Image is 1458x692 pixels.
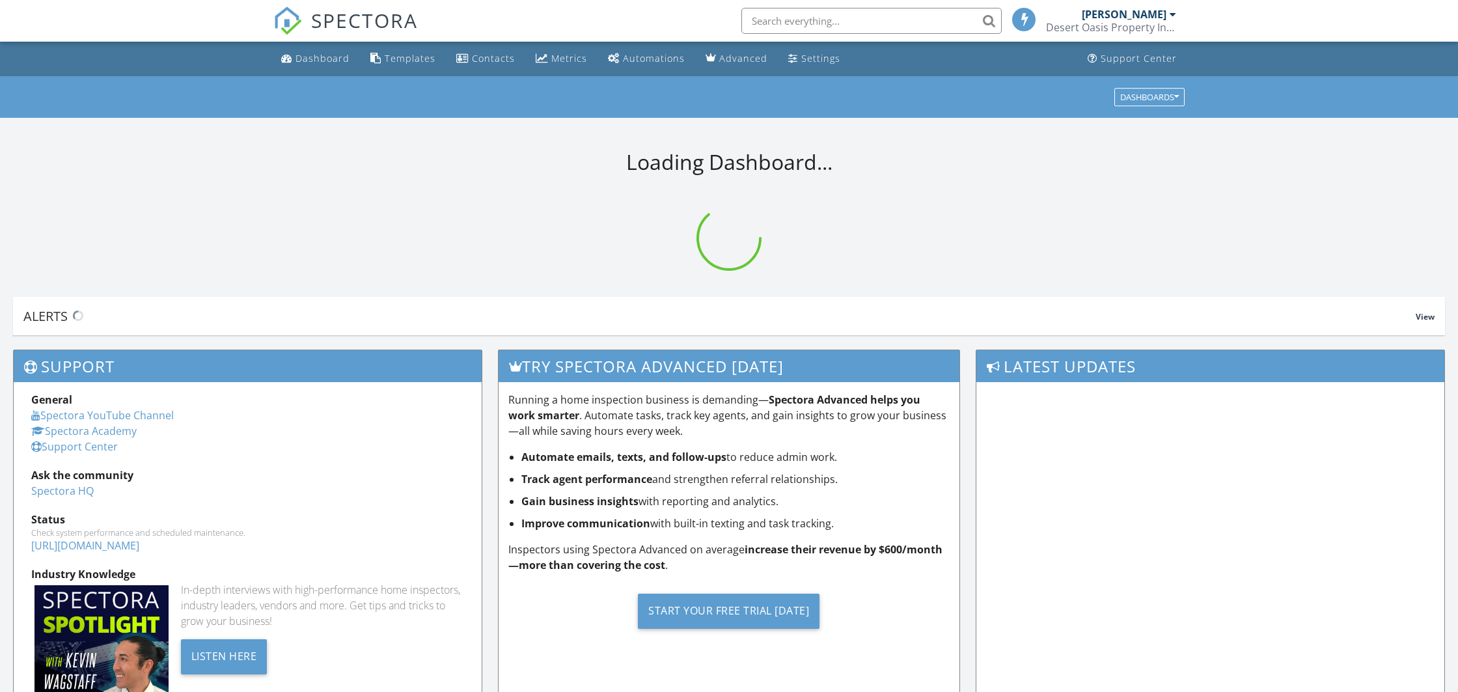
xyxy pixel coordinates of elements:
[31,566,464,582] div: Industry Knowledge
[276,47,355,71] a: Dashboard
[181,639,268,674] div: Listen Here
[1046,21,1176,34] div: Desert Oasis Property Inspections
[1120,92,1179,102] div: Dashboards
[181,648,268,663] a: Listen Here
[1101,52,1177,64] div: Support Center
[521,516,949,531] li: with built-in texting and task tracking.
[181,582,465,629] div: In-depth interviews with high-performance home inspectors, industry leaders, vendors and more. Ge...
[976,350,1444,382] h3: Latest Updates
[31,408,174,422] a: Spectora YouTube Channel
[508,583,949,639] a: Start Your Free Trial [DATE]
[273,7,302,35] img: The Best Home Inspection Software - Spectora
[801,52,840,64] div: Settings
[31,424,137,438] a: Spectora Academy
[521,493,949,509] li: with reporting and analytics.
[31,527,464,538] div: Check system performance and scheduled maintenance.
[521,494,639,508] strong: Gain business insights
[508,542,949,573] p: Inspectors using Spectora Advanced on average .
[521,472,652,486] strong: Track agent performance
[273,18,418,45] a: SPECTORA
[623,52,685,64] div: Automations
[14,350,482,382] h3: Support
[499,350,959,382] h3: Try spectora advanced [DATE]
[638,594,819,629] div: Start Your Free Trial [DATE]
[530,47,592,71] a: Metrics
[783,47,846,71] a: Settings
[385,52,435,64] div: Templates
[365,47,441,71] a: Templates
[31,393,72,407] strong: General
[31,538,139,553] a: [URL][DOMAIN_NAME]
[551,52,587,64] div: Metrics
[1416,311,1435,322] span: View
[741,8,1002,34] input: Search everything...
[521,450,726,464] strong: Automate emails, texts, and follow-ups
[1082,8,1166,21] div: [PERSON_NAME]
[31,484,94,498] a: Spectora HQ
[1082,47,1182,71] a: Support Center
[23,307,1416,325] div: Alerts
[508,392,949,439] p: Running a home inspection business is demanding— . Automate tasks, track key agents, and gain ins...
[31,512,464,527] div: Status
[1114,88,1185,106] button: Dashboards
[603,47,690,71] a: Automations (Basic)
[521,471,949,487] li: and strengthen referral relationships.
[472,52,515,64] div: Contacts
[296,52,350,64] div: Dashboard
[521,516,650,531] strong: Improve communication
[521,449,949,465] li: to reduce admin work.
[719,52,767,64] div: Advanced
[31,439,118,454] a: Support Center
[508,542,942,572] strong: increase their revenue by $600/month—more than covering the cost
[31,467,464,483] div: Ask the community
[508,393,920,422] strong: Spectora Advanced helps you work smarter
[311,7,418,34] span: SPECTORA
[700,47,773,71] a: Advanced
[451,47,520,71] a: Contacts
